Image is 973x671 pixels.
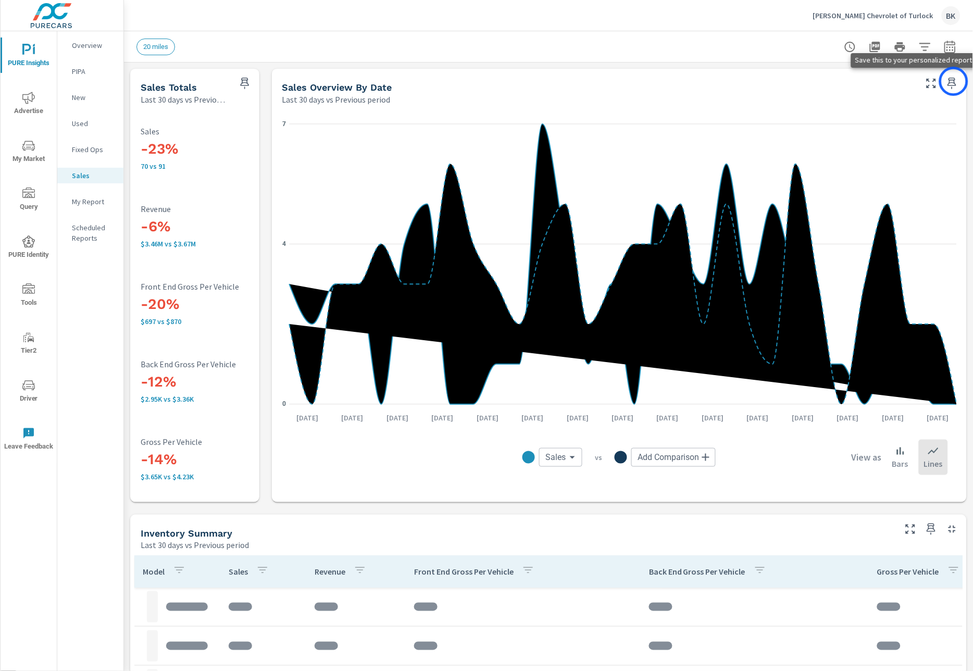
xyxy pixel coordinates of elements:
p: Overview [72,40,115,51]
h3: -12% [141,373,278,391]
button: Make Fullscreen [902,521,919,538]
p: Revenue [315,566,345,577]
div: Sales [57,168,123,183]
p: $697 vs $870 [141,317,278,326]
p: Fixed Ops [72,144,115,155]
h5: Inventory Summary [141,528,232,539]
text: 4 [282,240,286,247]
p: [DATE] [469,413,506,423]
p: [DATE] [289,413,326,423]
span: Save this to your personalized report [923,521,940,538]
p: [DATE] [605,413,641,423]
p: [DATE] [650,413,686,423]
p: Gross Per Vehicle [141,437,278,446]
p: Back End Gross Per Vehicle [649,566,745,577]
span: Driver [4,379,54,405]
p: [DATE] [695,413,731,423]
p: [DATE] [559,413,596,423]
span: Tier2 [4,331,54,357]
p: $2,954 vs $3,365 [141,395,278,403]
p: Front End Gross Per Vehicle [141,282,278,291]
h3: -14% [141,451,278,468]
div: Sales [539,448,582,467]
h3: -6% [141,218,278,235]
p: Back End Gross Per Vehicle [141,359,278,369]
p: Sales [141,127,278,136]
p: $3,461,520 vs $3,668,491 [141,240,278,248]
h3: -20% [141,295,278,313]
p: PIPA [72,66,115,77]
p: My Report [72,196,115,207]
p: Last 30 days vs Previous period [141,539,249,552]
span: Leave Feedback [4,427,54,453]
span: 20 miles [137,43,174,51]
p: [DATE] [379,413,416,423]
p: Front End Gross Per Vehicle [414,566,514,577]
p: [PERSON_NAME] Chevrolet of Turlock [813,11,933,20]
p: Used [72,118,115,129]
p: Bars [892,457,908,470]
span: My Market [4,140,54,165]
span: PURE Identity [4,235,54,261]
span: Query [4,188,54,213]
div: Overview [57,38,123,53]
span: Add Comparison [638,452,699,463]
h3: -23% [141,140,278,158]
p: [DATE] [785,413,821,423]
p: Gross Per Vehicle [877,566,939,577]
p: [DATE] [875,413,911,423]
div: nav menu [1,31,57,463]
p: $3,651 vs $4,234 [141,473,278,481]
text: 7 [282,120,286,128]
h5: Sales Totals [141,82,197,93]
button: Select Date Range [940,36,960,57]
p: [DATE] [740,413,776,423]
div: Fixed Ops [57,142,123,157]
button: "Export Report to PDF" [865,36,885,57]
p: 70 vs 91 [141,162,278,170]
p: [DATE] [830,413,866,423]
p: Lines [924,457,943,470]
p: Scheduled Reports [72,222,115,243]
button: Minimize Widget [944,521,960,538]
div: BK [942,6,960,25]
div: Scheduled Reports [57,220,123,246]
span: Advertise [4,92,54,117]
span: PURE Insights [4,44,54,69]
p: Last 30 days vs Previous period [141,93,228,106]
p: Sales [229,566,248,577]
p: [DATE] [515,413,551,423]
h5: Sales Overview By Date [282,82,392,93]
button: Make Fullscreen [923,75,940,92]
p: [DATE] [425,413,461,423]
div: Add Comparison [631,448,716,467]
p: Model [143,566,165,577]
span: Sales [545,452,566,463]
button: Apply Filters [915,36,935,57]
p: Sales [72,170,115,181]
div: PIPA [57,64,123,79]
span: Tools [4,283,54,309]
div: New [57,90,123,105]
p: [DATE] [920,413,956,423]
p: vs [582,453,615,462]
span: Save this to your personalized report [236,75,253,92]
div: My Report [57,194,123,209]
div: Used [57,116,123,131]
p: New [72,92,115,103]
h6: View as [852,452,882,463]
text: 0 [282,401,286,408]
p: Last 30 days vs Previous period [282,93,391,106]
p: Revenue [141,204,278,214]
button: Print Report [890,36,910,57]
p: [DATE] [334,413,371,423]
